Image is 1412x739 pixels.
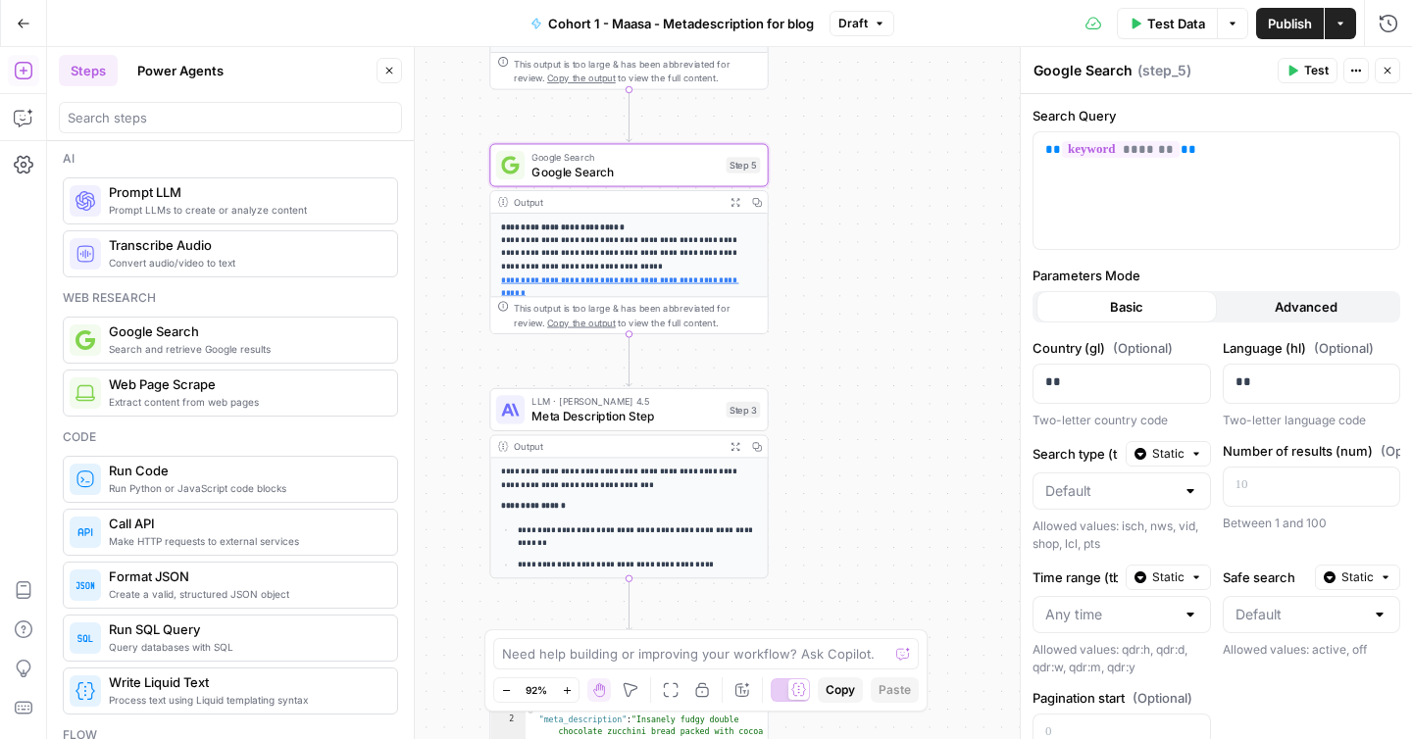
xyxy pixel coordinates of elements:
[514,57,760,85] div: This output is too large & has been abbreviated for review. to view the full content.
[1033,412,1211,429] div: Two-letter country code
[1033,688,1211,708] label: Pagination start
[514,195,719,210] div: Output
[1117,8,1217,39] button: Test Data
[109,514,381,533] span: Call API
[109,672,381,692] span: Write Liquid Text
[1275,297,1337,317] span: Advanced
[109,341,381,357] span: Search and retrieve Google results
[526,682,547,698] span: 92%
[1137,61,1191,80] span: ( step_5 )
[109,533,381,549] span: Make HTTP requests to external services
[126,55,235,86] button: Power Agents
[1268,14,1312,33] span: Publish
[1304,62,1329,79] span: Test
[63,289,398,307] div: Web research
[1033,641,1211,676] div: Allowed values: qdr:h, qdr:d, qdr:w, qdr:m, qdr:y
[1110,297,1143,317] span: Basic
[826,681,855,699] span: Copy
[1034,61,1133,80] textarea: Google Search
[109,619,381,639] span: Run SQL Query
[1223,567,1308,587] label: Safe search
[109,567,381,586] span: Format JSON
[1223,338,1401,358] label: Language (hl)
[1152,568,1185,586] span: Static
[548,14,814,33] span: Cohort 1 - Maasa - Metadescription for blog
[1045,605,1175,624] input: Any time
[514,301,760,329] div: This output is too large & has been abbreviated for review. to view the full content.
[1033,338,1211,358] label: Country (gl)
[109,639,381,655] span: Query databases with SQL
[830,11,894,36] button: Draft
[63,428,398,446] div: Code
[547,317,616,327] span: Copy the output
[1315,565,1400,590] button: Static
[1033,567,1118,587] label: Time range (tbs)
[818,677,863,703] button: Copy
[68,108,393,127] input: Search steps
[519,8,826,39] button: Cohort 1 - Maasa - Metadescription for blog
[109,255,381,271] span: Convert audio/video to text
[1314,338,1374,358] span: (Optional)
[109,374,381,394] span: Web Page Scrape
[1126,565,1211,590] button: Static
[879,681,911,699] span: Paste
[1256,8,1324,39] button: Publish
[727,157,761,173] div: Step 5
[531,407,719,424] span: Meta Description Step
[838,15,868,32] span: Draft
[1113,338,1173,358] span: (Optional)
[1147,14,1205,33] span: Test Data
[627,89,632,141] g: Edge from step_1 to step_5
[109,202,381,218] span: Prompt LLMs to create or analyze content
[1217,291,1397,322] button: Advanced
[109,182,381,202] span: Prompt LLM
[1223,641,1401,659] div: Allowed values: active, off
[109,692,381,708] span: Process text using Liquid templating syntax
[63,150,398,168] div: Ai
[627,578,632,630] g: Edge from step_3 to step_6
[531,394,719,409] span: LLM · [PERSON_NAME] 4.5
[547,73,616,83] span: Copy the output
[531,163,719,180] span: Google Search
[1223,441,1401,461] label: Number of results (num)
[109,235,381,255] span: Transcribe Audio
[1235,605,1365,624] input: Default
[59,55,118,86] button: Steps
[109,586,381,602] span: Create a valid, structured JSON object
[1223,412,1401,429] div: Two-letter language code
[514,439,719,454] div: Output
[1152,445,1185,463] span: Static
[871,677,919,703] button: Paste
[1133,688,1192,708] span: (Optional)
[531,150,719,165] span: Google Search
[1033,444,1118,464] label: Search type (tbm)
[1341,568,1374,586] span: Static
[1033,106,1400,125] label: Search Query
[1033,517,1211,553] div: Allowed values: isch, nws, vid, shop, lcl, pts
[627,334,632,386] g: Edge from step_5 to step_3
[1223,515,1401,532] div: Between 1 and 100
[109,394,381,410] span: Extract content from web pages
[109,480,381,496] span: Run Python or JavaScript code blocks
[1033,266,1400,285] label: Parameters Mode
[1278,58,1337,83] button: Test
[1045,481,1175,501] input: Default
[1126,441,1211,467] button: Static
[109,461,381,480] span: Run Code
[727,402,761,419] div: Step 3
[109,321,381,341] span: Google Search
